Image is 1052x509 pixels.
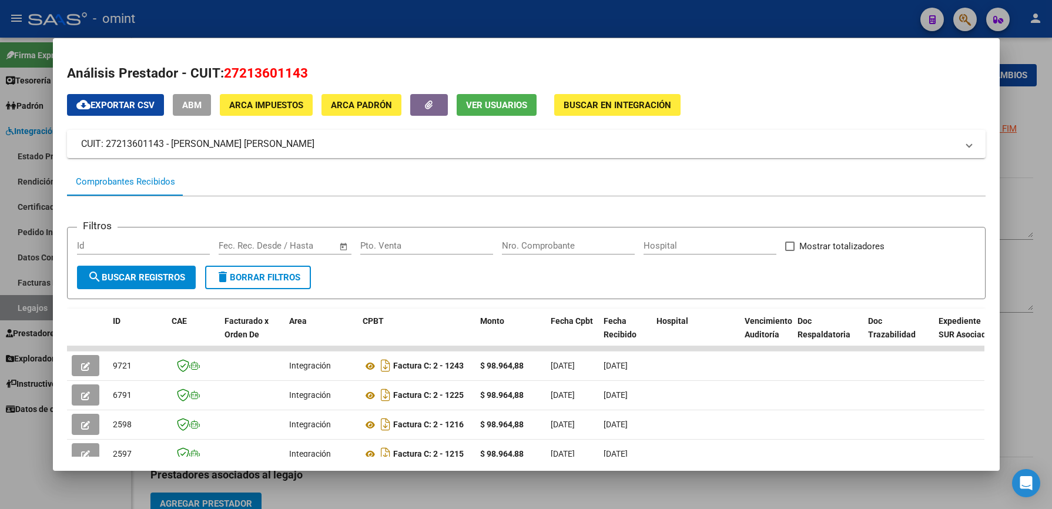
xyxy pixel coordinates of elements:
[393,361,464,371] strong: Factura C: 2 - 1243
[480,361,524,370] strong: $ 98.964,88
[88,270,102,284] mat-icon: search
[205,266,311,289] button: Borrar Filtros
[220,309,284,360] datatable-header-cell: Facturado x Orden De
[378,386,393,404] i: Descargar documento
[551,361,575,370] span: [DATE]
[113,420,132,429] span: 2598
[604,420,628,429] span: [DATE]
[88,272,185,283] span: Buscar Registros
[67,63,986,83] h2: Análisis Prestador - CUIT:
[113,390,132,400] span: 6791
[363,316,384,326] span: CPBT
[77,266,196,289] button: Buscar Registros
[393,450,464,459] strong: Factura C: 2 - 1215
[331,100,392,110] span: ARCA Padrón
[378,356,393,375] i: Descargar documento
[480,449,524,458] strong: $ 98.964,88
[868,316,916,339] span: Doc Trazabilidad
[475,309,546,360] datatable-header-cell: Monto
[172,316,187,326] span: CAE
[113,361,132,370] span: 9721
[599,309,652,360] datatable-header-cell: Fecha Recibido
[167,309,220,360] datatable-header-cell: CAE
[81,137,957,151] mat-panel-title: CUIT: 27213601143 - [PERSON_NAME] [PERSON_NAME]
[457,94,537,116] button: Ver Usuarios
[740,309,793,360] datatable-header-cell: Vencimiento Auditoría
[863,309,934,360] datatable-header-cell: Doc Trazabilidad
[267,240,324,251] input: End date
[939,316,991,339] span: Expediente SUR Asociado
[108,309,167,360] datatable-header-cell: ID
[480,390,524,400] strong: $ 98.964,88
[466,100,527,110] span: Ver Usuarios
[604,316,636,339] span: Fecha Recibido
[551,449,575,458] span: [DATE]
[604,361,628,370] span: [DATE]
[604,390,628,400] span: [DATE]
[289,449,331,458] span: Integración
[551,316,593,326] span: Fecha Cpbt
[77,218,118,233] h3: Filtros
[216,272,300,283] span: Borrar Filtros
[358,309,475,360] datatable-header-cell: CPBT
[289,316,307,326] span: Area
[321,94,401,116] button: ARCA Padrón
[289,390,331,400] span: Integración
[76,100,155,110] span: Exportar CSV
[564,100,671,110] span: Buscar en Integración
[393,391,464,400] strong: Factura C: 2 - 1225
[229,100,303,110] span: ARCA Impuestos
[216,270,230,284] mat-icon: delete
[480,420,524,429] strong: $ 98.964,88
[219,240,257,251] input: Start date
[289,361,331,370] span: Integración
[546,309,599,360] datatable-header-cell: Fecha Cpbt
[551,420,575,429] span: [DATE]
[113,316,120,326] span: ID
[378,415,393,434] i: Descargar documento
[284,309,358,360] datatable-header-cell: Area
[652,309,740,360] datatable-header-cell: Hospital
[551,390,575,400] span: [DATE]
[182,100,202,110] span: ABM
[289,420,331,429] span: Integración
[113,449,132,458] span: 2597
[554,94,681,116] button: Buscar en Integración
[798,316,850,339] span: Doc Respaldatoria
[220,94,313,116] button: ARCA Impuestos
[225,316,269,339] span: Facturado x Orden De
[934,309,999,360] datatable-header-cell: Expediente SUR Asociado
[173,94,211,116] button: ABM
[67,130,986,158] mat-expansion-panel-header: CUIT: 27213601143 - [PERSON_NAME] [PERSON_NAME]
[656,316,688,326] span: Hospital
[793,309,863,360] datatable-header-cell: Doc Respaldatoria
[480,316,504,326] span: Monto
[604,449,628,458] span: [DATE]
[337,240,350,253] button: Open calendar
[76,98,91,112] mat-icon: cloud_download
[224,65,308,81] span: 27213601143
[745,316,792,339] span: Vencimiento Auditoría
[799,239,885,253] span: Mostrar totalizadores
[76,175,175,189] div: Comprobantes Recibidos
[1012,469,1040,497] div: Open Intercom Messenger
[67,94,164,116] button: Exportar CSV
[378,444,393,463] i: Descargar documento
[393,420,464,430] strong: Factura C: 2 - 1216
